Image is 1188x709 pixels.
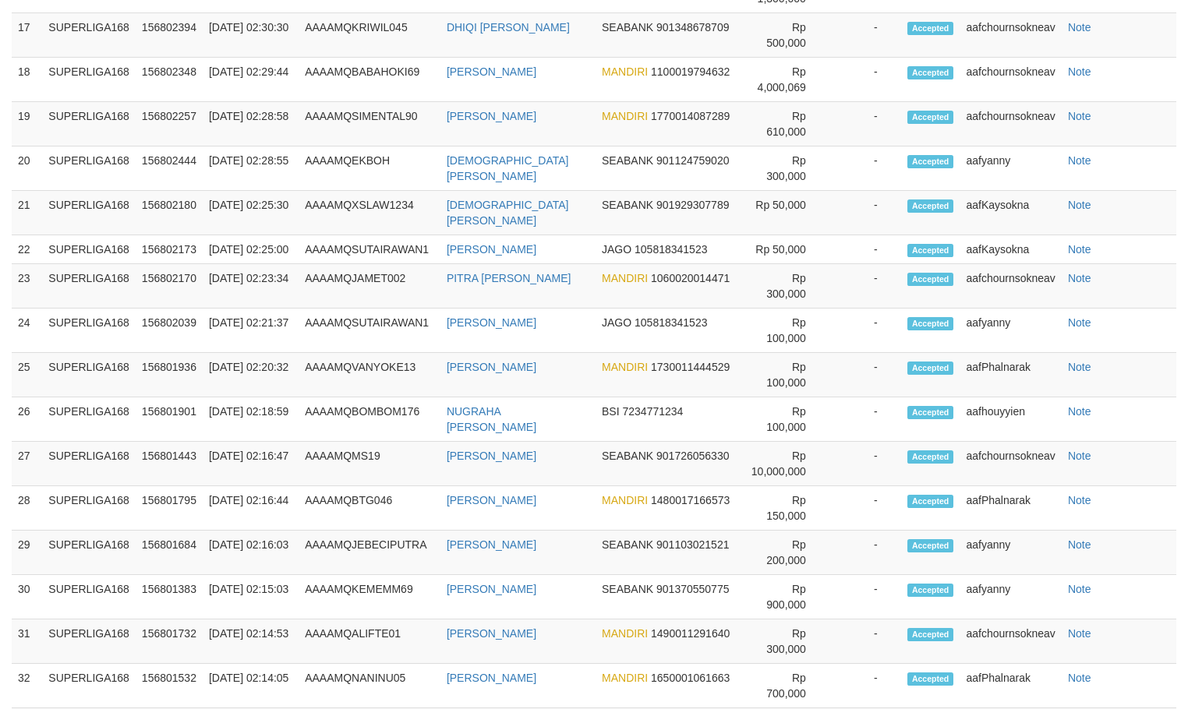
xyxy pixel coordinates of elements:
a: NUGRAHA [PERSON_NAME] [447,405,536,433]
td: 32 [12,664,42,708]
td: - [829,58,901,102]
span: SEABANK [602,538,653,551]
td: 156801795 [136,486,203,531]
td: AAAAMQXSLAW1234 [299,191,440,235]
td: AAAAMQKRIWIL045 [299,13,440,58]
span: Accepted [907,584,954,597]
a: Note [1068,627,1091,640]
td: SUPERLIGA168 [42,235,136,264]
span: 105818341523 [635,316,707,329]
td: 156802173 [136,235,203,264]
span: MANDIRI [602,361,648,373]
td: aafKaysokna [960,191,1061,235]
a: [DEMOGRAPHIC_DATA][PERSON_NAME] [447,199,569,227]
td: aafchournsokneav [960,13,1061,58]
span: SEABANK [602,21,653,34]
td: 26 [12,397,42,442]
span: Accepted [907,317,954,330]
span: Accepted [907,362,954,375]
span: 1490011291640 [651,627,730,640]
span: 901103021521 [656,538,729,551]
span: JAGO [602,243,631,256]
td: SUPERLIGA168 [42,309,136,353]
td: [DATE] 02:20:32 [203,353,299,397]
td: - [829,664,901,708]
span: 901348678709 [656,21,729,34]
span: 901370550775 [656,583,729,595]
a: Note [1068,272,1091,284]
td: SUPERLIGA168 [42,191,136,235]
td: Rp 500,000 [745,13,829,58]
td: SUPERLIGA168 [42,13,136,58]
td: AAAAMQSUTAIRAWAN1 [299,235,440,264]
span: Accepted [907,66,954,79]
a: [PERSON_NAME] [447,110,536,122]
td: 18 [12,58,42,102]
a: [PERSON_NAME] [447,583,536,595]
td: 21 [12,191,42,235]
a: Note [1068,110,1091,122]
a: Note [1068,21,1091,34]
td: Rp 50,000 [745,235,829,264]
td: Rp 610,000 [745,102,829,146]
td: Rp 10,000,000 [745,442,829,486]
td: - [829,13,901,58]
td: Rp 4,000,069 [745,58,829,102]
td: 156802394 [136,13,203,58]
span: Accepted [907,244,954,257]
td: aafyanny [960,531,1061,575]
td: [DATE] 02:28:55 [203,146,299,191]
td: aafchournsokneav [960,442,1061,486]
a: PITRA [PERSON_NAME] [447,272,571,284]
a: Note [1068,450,1091,462]
span: 105818341523 [635,243,707,256]
td: SUPERLIGA168 [42,397,136,442]
span: Accepted [907,450,954,464]
td: aafKaysokna [960,235,1061,264]
td: - [829,619,901,664]
a: [PERSON_NAME] [447,361,536,373]
td: 28 [12,486,42,531]
span: Accepted [907,155,954,168]
td: aafyanny [960,575,1061,619]
td: AAAAMQEKBOH [299,146,440,191]
a: Note [1068,672,1091,684]
td: SUPERLIGA168 [42,264,136,309]
span: MANDIRI [602,627,648,640]
td: AAAAMQJEBECIPUTRA [299,531,440,575]
td: [DATE] 02:15:03 [203,575,299,619]
td: 27 [12,442,42,486]
span: 1770014087289 [651,110,730,122]
span: SEABANK [602,450,653,462]
td: aafyanny [960,309,1061,353]
td: Rp 300,000 [745,264,829,309]
span: 1480017166573 [651,494,730,506]
td: - [829,353,901,397]
span: Accepted [907,22,954,35]
td: - [829,264,901,309]
td: aafPhalnarak [960,664,1061,708]
td: - [829,531,901,575]
span: MANDIRI [602,494,648,506]
td: 24 [12,309,42,353]
span: 1650001061663 [651,672,730,684]
td: 156801901 [136,397,203,442]
td: 22 [12,235,42,264]
td: aafhouyyien [960,397,1061,442]
td: 156801732 [136,619,203,664]
td: AAAAMQBABAHOKI69 [299,58,440,102]
span: 1730011444529 [651,361,730,373]
td: [DATE] 02:25:30 [203,191,299,235]
span: Accepted [907,539,954,552]
td: AAAAMQBOMBOM176 [299,397,440,442]
td: SUPERLIGA168 [42,353,136,397]
td: aafchournsokneav [960,619,1061,664]
span: 901124759020 [656,154,729,167]
td: SUPERLIGA168 [42,442,136,486]
td: - [829,309,901,353]
a: [DEMOGRAPHIC_DATA][PERSON_NAME] [447,154,569,182]
td: 25 [12,353,42,397]
td: SUPERLIGA168 [42,531,136,575]
td: AAAAMQKEMEMM69 [299,575,440,619]
td: 17 [12,13,42,58]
